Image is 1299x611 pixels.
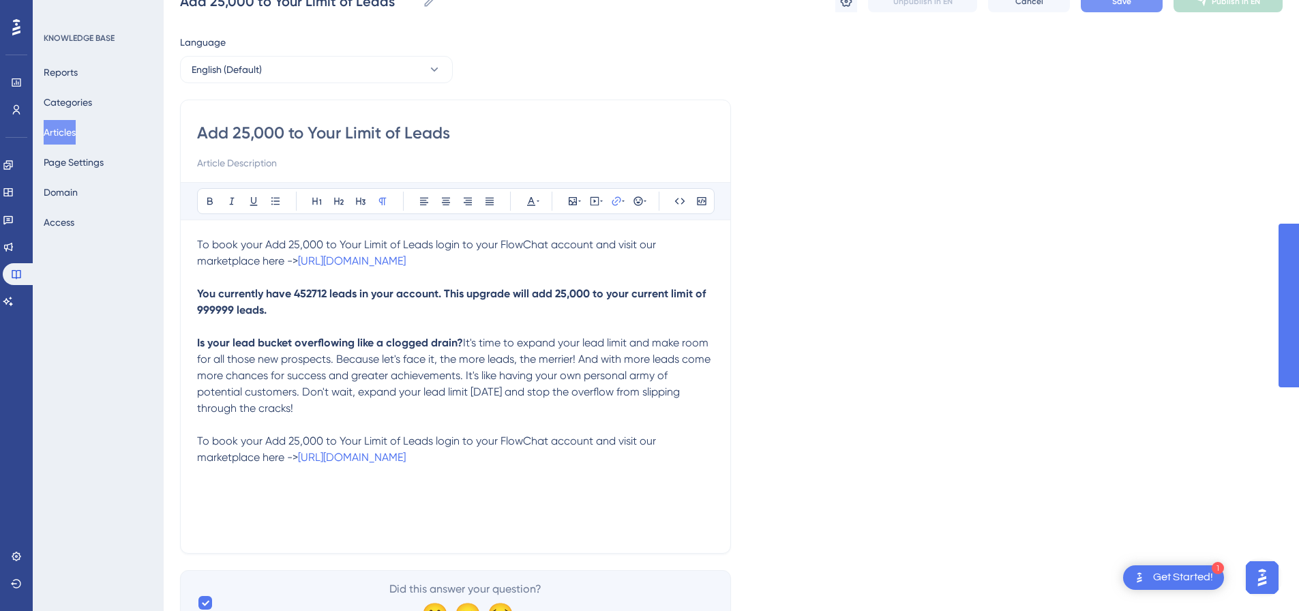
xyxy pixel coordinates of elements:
[44,33,115,44] div: KNOWLEDGE BASE
[192,61,262,78] span: English (Default)
[197,238,659,267] span: To book your Add 25,000 to Your Limit of Leads login to your FlowChat account and visit our marke...
[298,451,406,464] a: [URL][DOMAIN_NAME]
[44,60,78,85] button: Reports
[389,581,541,597] span: Did this answer your question?
[180,56,453,83] button: English (Default)
[197,434,659,464] span: To book your Add 25,000 to Your Limit of Leads login to your FlowChat account and visit our marke...
[44,120,76,145] button: Articles
[1212,562,1224,574] div: 1
[44,210,74,235] button: Access
[1123,565,1224,590] div: Open Get Started! checklist, remaining modules: 1
[180,34,226,50] span: Language
[197,122,714,144] input: Article Title
[298,254,406,267] a: [URL][DOMAIN_NAME]
[44,180,78,205] button: Domain
[1242,557,1283,598] iframe: UserGuiding AI Assistant Launcher
[197,336,713,415] span: It's time to expand your lead limit and make room for all those new prospects. Because let's face...
[1131,569,1148,586] img: launcher-image-alternative-text
[44,90,92,115] button: Categories
[197,287,708,349] strong: You currently have 452712 leads in your account. This upgrade will add 25,000 to your current lim...
[1153,570,1213,585] div: Get Started!
[197,155,714,171] input: Article Description
[44,150,104,175] button: Page Settings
